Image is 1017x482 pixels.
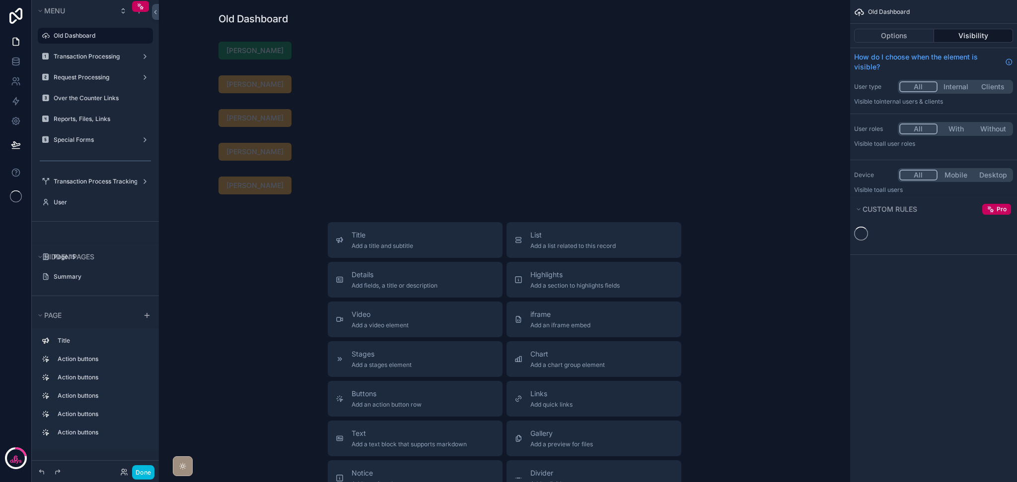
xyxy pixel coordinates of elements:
[938,123,975,134] button: With
[352,309,409,319] span: Video
[54,115,147,123] label: Reports, Files, Links
[507,381,681,417] button: LinksAdd quick links
[854,202,978,216] button: Custom rules
[36,4,113,18] button: Menu
[58,392,145,400] label: Action buttons
[854,171,894,179] label: Device
[854,98,1013,106] p: Visible to
[530,270,620,280] span: Highlights
[530,321,590,329] span: Add an iframe embed
[13,453,18,463] p: 6
[328,262,503,298] button: DetailsAdd fields, a title or description
[974,81,1012,92] button: Clients
[352,270,437,280] span: Details
[854,140,1013,148] p: Visible to
[54,253,147,261] label: Page 15
[32,328,159,450] div: scrollable content
[36,250,149,264] button: Hidden pages
[132,465,154,480] button: Done
[54,136,133,144] label: Special Forms
[530,230,616,240] span: List
[352,401,422,409] span: Add an action button row
[879,98,943,105] span: Internal users & clients
[507,222,681,258] button: ListAdd a list related to this record
[530,242,616,250] span: Add a list related to this record
[868,8,910,16] span: Old Dashboard
[328,222,503,258] button: TitleAdd a title and subtitle
[854,186,1013,194] p: Visible to
[530,309,590,319] span: iframe
[54,94,147,102] label: Over the Counter Links
[352,282,437,290] span: Add fields, a title or description
[58,337,145,345] label: Title
[54,73,133,81] label: Request Processing
[938,81,975,92] button: Internal
[352,349,412,359] span: Stages
[530,401,573,409] span: Add quick links
[854,83,894,91] label: User type
[328,301,503,337] button: VideoAdd a video element
[58,355,145,363] label: Action buttons
[58,410,145,418] label: Action buttons
[507,341,681,377] button: ChartAdd a chart group element
[352,468,411,478] span: Notice
[507,301,681,337] button: iframeAdd an iframe embed
[54,273,147,281] label: Summary
[352,440,467,448] span: Add a text block that supports markdown
[854,29,934,43] button: Options
[530,389,573,399] span: Links
[352,361,412,369] span: Add a stages element
[507,421,681,456] button: GalleryAdd a preview for files
[899,170,938,181] button: All
[863,205,917,213] span: Custom rules
[854,52,1013,72] a: How do I choose when the element is visible?
[530,349,605,359] span: Chart
[352,389,422,399] span: Buttons
[54,32,147,40] label: Old Dashboard
[352,321,409,329] span: Add a video element
[530,468,567,478] span: Divider
[530,282,620,290] span: Add a section to highlights fields
[10,457,22,465] p: days
[54,178,137,185] label: Transaction Process Tracking
[997,205,1007,213] span: Pro
[328,341,503,377] button: StagesAdd a stages element
[507,262,681,298] button: HighlightsAdd a section to highlights fields
[854,125,894,133] label: User roles
[879,140,915,147] span: All user roles
[899,81,938,92] button: All
[328,421,503,456] button: TextAdd a text block that supports markdown
[879,186,903,193] span: all users
[854,52,1001,72] span: How do I choose when the element is visible?
[938,170,975,181] button: Mobile
[328,381,503,417] button: ButtonsAdd an action button row
[44,6,65,15] span: Menu
[530,440,593,448] span: Add a preview for files
[899,123,938,134] button: All
[530,428,593,438] span: Gallery
[974,170,1012,181] button: Desktop
[58,373,145,381] label: Action buttons
[44,311,62,319] span: Page
[352,242,413,250] span: Add a title and subtitle
[352,230,413,240] span: Title
[58,428,145,436] label: Action buttons
[352,428,467,438] span: Text
[36,308,137,322] button: Page
[54,53,133,60] label: Transaction Processing
[934,29,1014,43] button: Visibility
[54,198,147,206] label: User
[974,123,1012,134] button: Without
[530,361,605,369] span: Add a chart group element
